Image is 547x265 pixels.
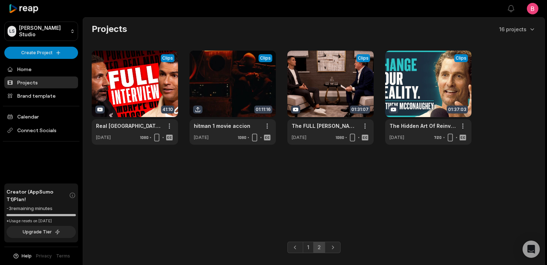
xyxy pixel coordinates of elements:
a: Home [4,63,78,75]
p: [PERSON_NAME] Studio [19,25,67,38]
a: The Hidden Art Of Reinventing Yourself - [PERSON_NAME] (4K) [389,122,456,130]
h2: Projects [92,23,127,35]
ul: Pagination [287,242,341,253]
a: Page 2 is your current page [313,242,325,253]
a: Real [GEOGRAPHIC_DATA], [GEOGRAPHIC_DATA] United, Euro 24… I tell everything to [PERSON_NAME] [96,122,162,130]
span: Help [22,253,32,259]
a: Calendar [4,111,78,122]
a: Terms [56,253,70,259]
a: Previous page [287,242,303,253]
a: Next page [325,242,341,253]
a: The FULL [PERSON_NAME] Interview With [PERSON_NAME] | Parts 1 and 2 [292,122,358,130]
a: Page 1 [303,242,314,253]
div: Open Intercom Messenger [523,241,540,258]
a: hitman 1 movie accion [194,122,250,130]
div: LS [8,26,16,37]
a: Privacy [36,253,52,259]
a: Brand template [4,90,78,102]
button: Upgrade Tier [6,226,76,238]
div: *Usage resets on [DATE] [6,218,76,224]
button: Help [13,253,32,259]
span: Connect Socials [4,124,78,137]
button: 16 projects [499,25,536,33]
div: -3 remaining minutes [6,205,76,212]
a: Projects [4,76,78,88]
span: Creator (AppSumo T1) Plan! [6,188,69,203]
button: Create Project [4,47,78,59]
